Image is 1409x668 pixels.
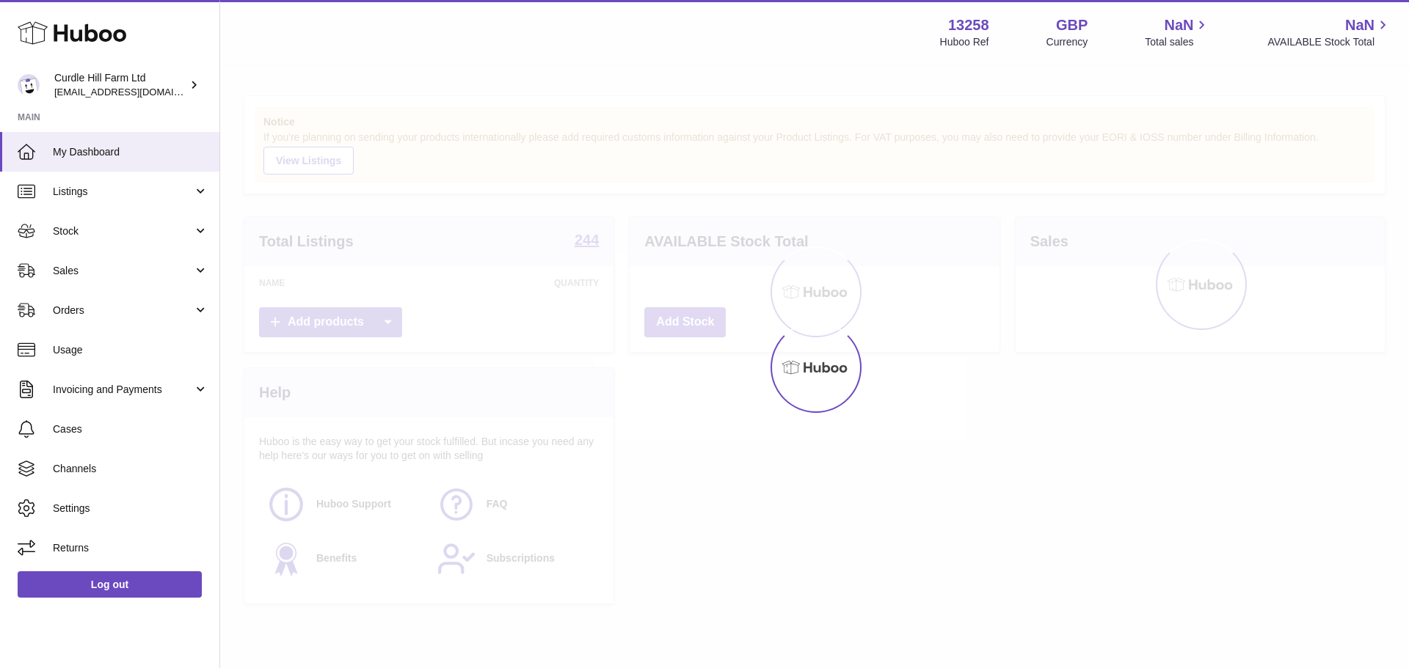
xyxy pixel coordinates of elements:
span: Returns [53,541,208,555]
strong: 13258 [948,15,989,35]
a: NaN AVAILABLE Stock Total [1267,15,1391,49]
span: Stock [53,224,193,238]
span: Usage [53,343,208,357]
span: Invoicing and Payments [53,383,193,397]
span: Sales [53,264,193,278]
div: Huboo Ref [940,35,989,49]
strong: GBP [1056,15,1088,35]
span: [EMAIL_ADDRESS][DOMAIN_NAME] [54,86,216,98]
span: Channels [53,462,208,476]
a: NaN Total sales [1145,15,1210,49]
span: Listings [53,185,193,199]
span: Cases [53,422,208,436]
span: Total sales [1145,35,1210,49]
img: internalAdmin-13258@internal.huboo.com [18,74,40,96]
span: NaN [1164,15,1193,35]
div: Currency [1046,35,1088,49]
span: Settings [53,502,208,515]
span: My Dashboard [53,145,208,159]
span: Orders [53,304,193,318]
span: NaN [1345,15,1375,35]
a: Log out [18,571,202,598]
span: AVAILABLE Stock Total [1267,35,1391,49]
div: Curdle Hill Farm Ltd [54,71,186,99]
